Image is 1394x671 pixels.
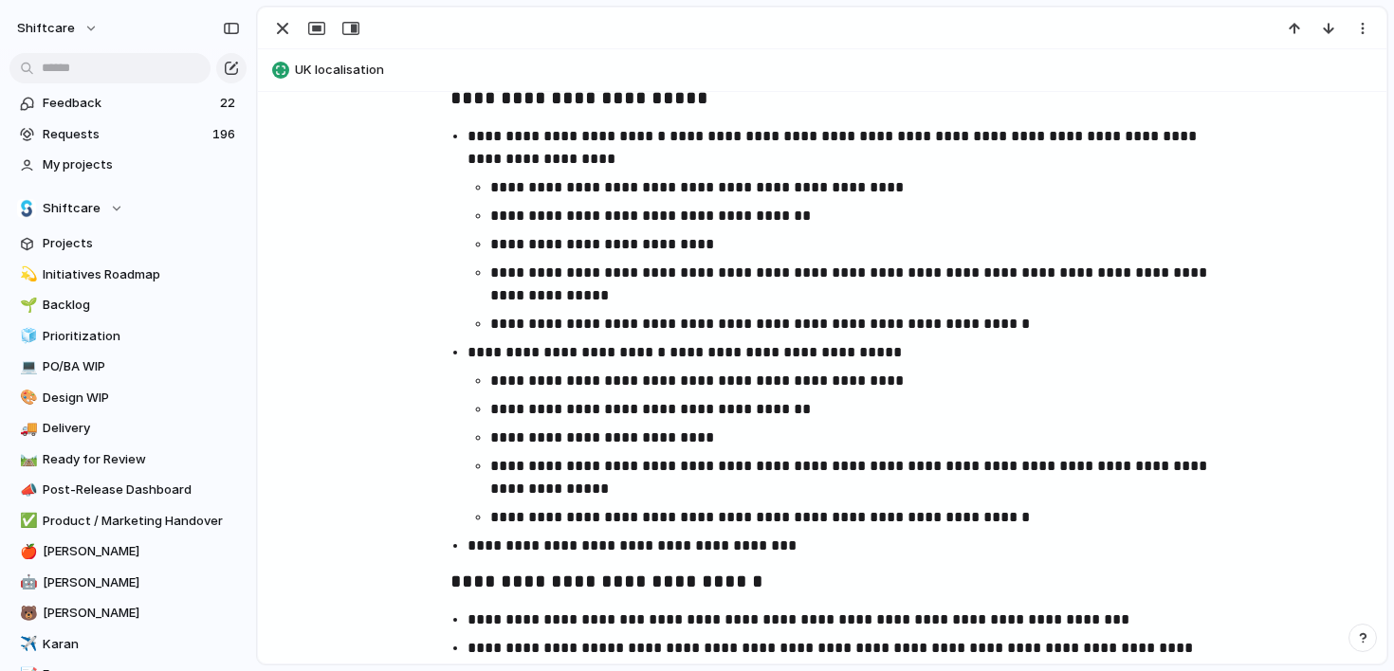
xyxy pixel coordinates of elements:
a: 🧊Prioritization [9,322,247,351]
div: 🛤️ [20,448,33,470]
span: Post-Release Dashboard [43,481,240,499]
a: 🚚Delivery [9,414,247,443]
div: 🌱 [20,295,33,317]
span: [PERSON_NAME] [43,542,240,561]
button: 🌱 [17,296,36,315]
span: Backlog [43,296,240,315]
span: shiftcare [17,19,75,38]
span: UK localisation [295,61,1378,80]
a: ✅Product / Marketing Handover [9,507,247,535]
a: Projects [9,229,247,258]
span: PO/BA WIP [43,357,240,376]
span: Karan [43,635,240,654]
div: 🧊 [20,325,33,347]
div: 💻 [20,356,33,378]
div: ✈️ [20,633,33,655]
span: 22 [220,94,239,113]
button: 🐻 [17,604,36,623]
span: Shiftcare [43,199,101,218]
button: UK localisation [266,55,1378,85]
span: Initiatives Roadmap [43,265,240,284]
a: 🌱Backlog [9,291,247,319]
div: 🚚 [20,418,33,440]
span: Ready for Review [43,450,240,469]
button: 💻 [17,357,36,376]
button: 💫 [17,265,36,284]
div: 🤖 [20,571,33,593]
button: Shiftcare [9,194,247,223]
button: 🎨 [17,389,36,408]
a: 🐻[PERSON_NAME] [9,599,247,627]
span: [PERSON_NAME] [43,573,240,592]
a: 💫Initiatives Roadmap [9,261,247,289]
div: 💫 [20,263,33,285]
span: Delivery [43,419,240,438]
div: 🎨 [20,387,33,408]
a: My projects [9,151,247,179]
button: ✅ [17,512,36,531]
span: Product / Marketing Handover [43,512,240,531]
button: 🍎 [17,542,36,561]
a: 🤖[PERSON_NAME] [9,569,247,597]
a: 🛤️Ready for Review [9,445,247,474]
a: ✈️Karan [9,630,247,659]
div: 🍎 [20,541,33,563]
span: Projects [43,234,240,253]
span: 196 [212,125,239,144]
span: Prioritization [43,327,240,346]
a: 📣Post-Release Dashboard [9,476,247,504]
span: Feedback [43,94,214,113]
div: 📣 [20,480,33,501]
a: 🍎[PERSON_NAME] [9,537,247,566]
span: Design WIP [43,389,240,408]
button: 🚚 [17,419,36,438]
button: 🧊 [17,327,36,346]
a: 💻PO/BA WIP [9,353,247,381]
button: 🛤️ [17,450,36,469]
span: [PERSON_NAME] [43,604,240,623]
button: shiftcare [9,13,108,44]
div: ✅ [20,510,33,532]
span: Requests [43,125,207,144]
button: 🤖 [17,573,36,592]
button: ✈️ [17,635,36,654]
div: 🐻 [20,603,33,625]
a: Feedback22 [9,89,247,118]
a: Requests196 [9,120,247,149]
button: 📣 [17,481,36,499]
span: My projects [43,155,240,174]
a: 🎨Design WIP [9,384,247,412]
